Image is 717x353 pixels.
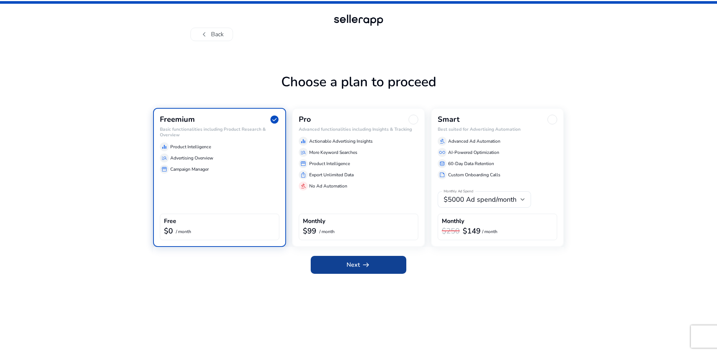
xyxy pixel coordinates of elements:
[448,160,494,167] p: 60-Day Data Retention
[361,260,370,269] span: arrow_right_alt
[439,138,445,144] span: gavel
[482,229,497,234] p: / month
[190,28,233,41] button: chevron_leftBack
[444,189,473,194] mat-label: Monthly Ad Spend
[448,171,500,178] p: Custom Onboarding Calls
[164,226,173,236] b: $0
[300,149,306,155] span: manage_search
[319,229,335,234] p: / month
[161,166,167,172] span: storefront
[347,260,370,269] span: Next
[164,218,176,225] h4: Free
[303,218,325,225] h4: Monthly
[309,183,347,189] p: No Ad Automation
[438,127,557,132] h6: Best suited for Advertising Automation
[448,138,500,145] p: Advanced Ad Automation
[170,143,211,150] p: Product Intelligence
[448,149,499,156] p: AI-Powered Optimization
[309,171,354,178] p: Export Unlimited Data
[161,144,167,150] span: equalizer
[160,115,195,124] h3: Freemium
[270,115,279,124] span: check_circle
[438,115,460,124] h3: Smart
[442,218,464,225] h4: Monthly
[299,115,311,124] h3: Pro
[300,172,306,178] span: ios_share
[160,127,279,137] h6: Basic functionalities including Product Research & Overview
[300,138,306,144] span: equalizer
[444,195,516,204] span: $5000 Ad spend/month
[309,160,350,167] p: Product Intelligence
[300,183,306,189] span: gavel
[311,256,406,274] button: Nextarrow_right_alt
[176,229,191,234] p: / month
[161,155,167,161] span: manage_search
[170,155,213,161] p: Advertising Overview
[463,226,481,236] b: $149
[309,138,373,145] p: Actionable Advertising Insights
[170,166,209,173] p: Campaign Manager
[309,149,357,156] p: More Keyword Searches
[303,226,316,236] b: $99
[439,172,445,178] span: summarize
[300,161,306,167] span: storefront
[153,74,564,108] h1: Choose a plan to proceed
[299,127,418,132] h6: Advanced functionalities including Insights & Tracking
[439,161,445,167] span: database
[439,149,445,155] span: all_inclusive
[442,227,460,236] h3: $250
[200,30,209,39] span: chevron_left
